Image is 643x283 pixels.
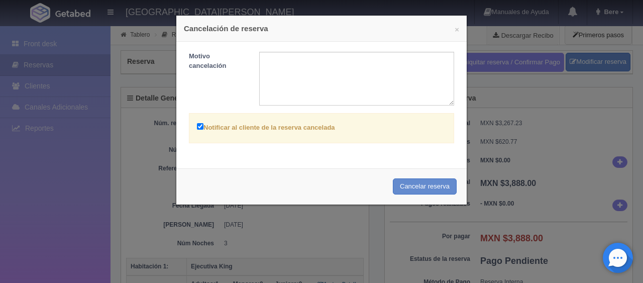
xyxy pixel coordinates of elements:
[197,123,203,130] input: Notificar al cliente de la reserva cancelada
[455,26,459,33] button: ×
[197,121,335,133] label: Notificar al cliente de la reserva cancelada
[184,23,459,34] h4: Cancelación de reserva
[393,178,457,195] button: Cancelar reserva
[181,52,252,70] label: Motivo cancelación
